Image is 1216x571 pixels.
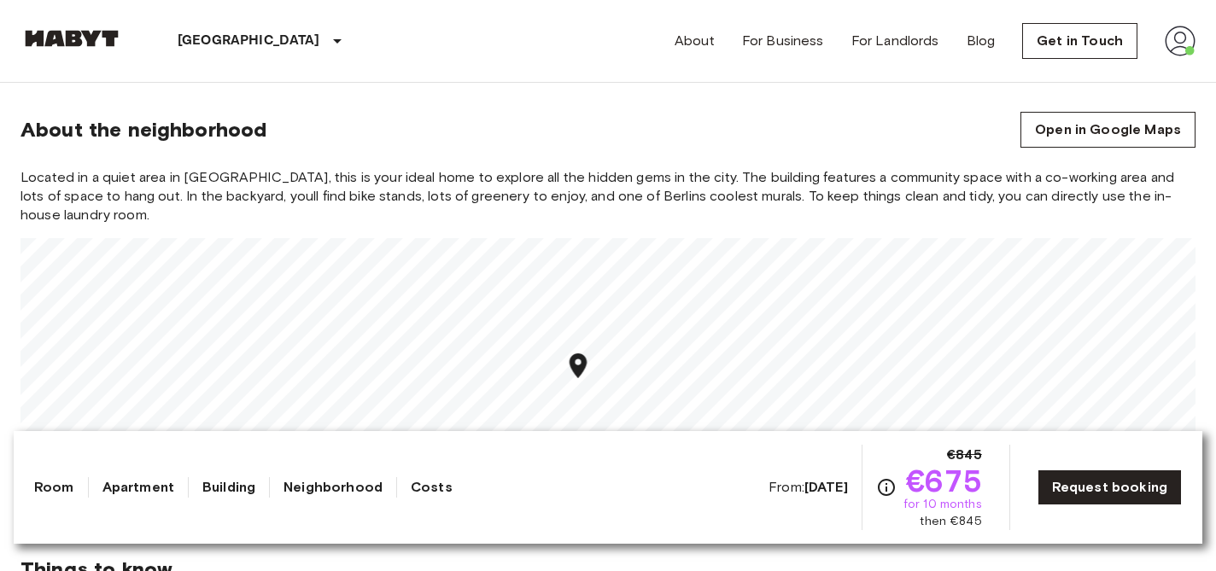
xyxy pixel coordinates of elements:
[920,513,981,530] span: then €845
[1022,23,1137,59] a: Get in Touch
[769,478,848,497] span: From:
[178,31,320,51] p: [GEOGRAPHIC_DATA]
[1038,469,1182,505] a: Request booking
[675,31,715,51] a: About
[34,477,74,498] a: Room
[967,31,996,51] a: Blog
[851,31,939,51] a: For Landlords
[903,496,982,513] span: for 10 months
[20,168,1196,224] span: Located in a quiet area in [GEOGRAPHIC_DATA], this is your ideal home to explore all the hidden g...
[804,479,848,495] b: [DATE]
[20,117,266,143] span: About the neighborhood
[1165,26,1196,56] img: avatar
[906,465,982,496] span: €675
[876,477,897,498] svg: Check cost overview for full price breakdown. Please note that discounts apply to new joiners onl...
[411,477,453,498] a: Costs
[284,477,383,498] a: Neighborhood
[1020,112,1196,148] a: Open in Google Maps
[564,351,593,386] div: Map marker
[20,238,1196,494] canvas: Map
[202,477,255,498] a: Building
[102,477,174,498] a: Apartment
[20,30,123,47] img: Habyt
[742,31,824,51] a: For Business
[947,445,982,465] span: €845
